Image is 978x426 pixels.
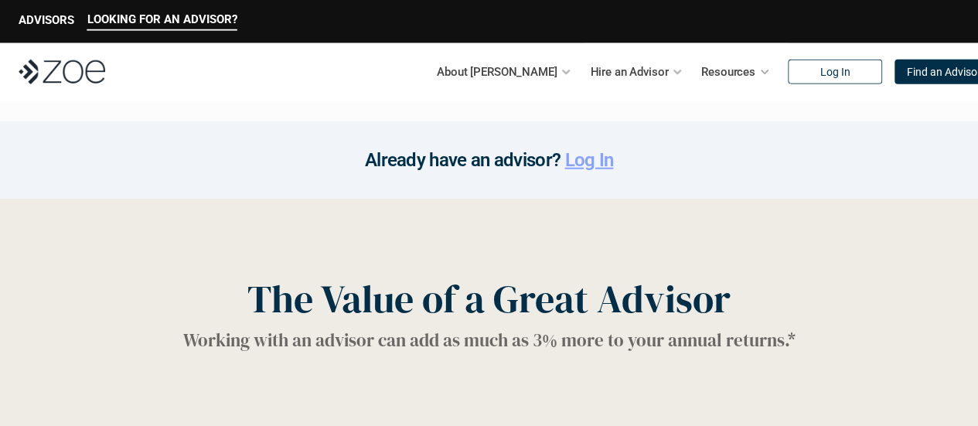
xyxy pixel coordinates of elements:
p: Hire an Advisor [590,60,668,83]
a: Log In [564,149,613,171]
h1: Working with an advisor can add as much as 3% more to your annual returns.* [183,330,796,352]
a: Log In [788,60,882,84]
p: LOOKING FOR AN ADVISOR? [87,12,237,26]
p: ADVISORS [19,13,74,27]
h1: The Value of a Great Advisor [247,276,731,322]
p: Log In [820,66,850,79]
p: About [PERSON_NAME] [437,60,557,83]
p: Resources [701,60,755,83]
h2: Already have an advisor? [365,146,613,174]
